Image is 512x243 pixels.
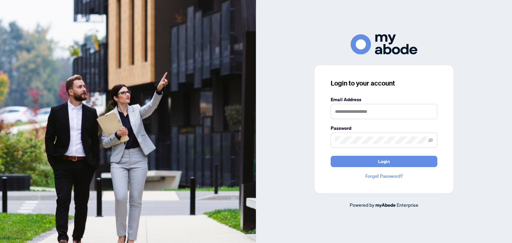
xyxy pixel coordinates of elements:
button: Login [331,156,437,167]
label: Email Address [331,96,437,103]
span: eye-invisible [428,138,433,142]
span: Powered by [350,202,374,208]
span: Enterprise [397,202,418,208]
h3: Login to your account [331,79,437,88]
a: Forgot Password? [331,172,437,180]
label: Password [331,124,437,132]
span: Login [378,156,390,167]
img: ma-logo [351,34,417,55]
a: myAbode [375,201,396,209]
